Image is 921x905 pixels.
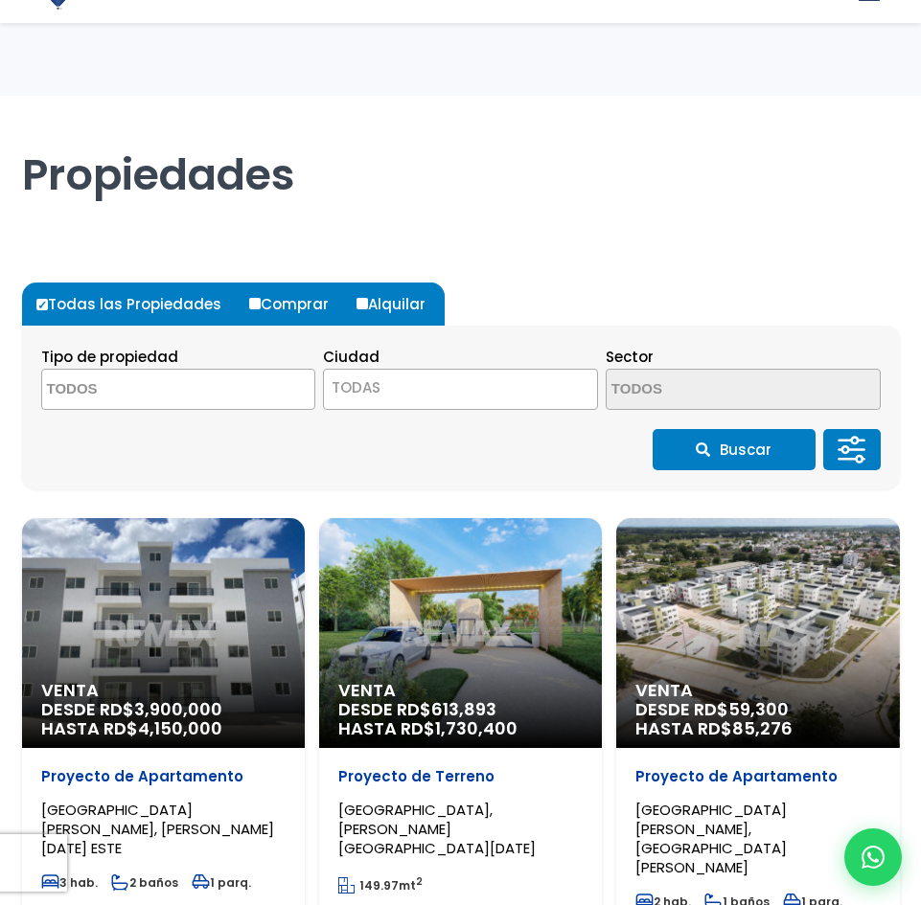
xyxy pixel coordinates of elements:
span: 1,730,400 [435,716,518,740]
input: Alquilar [357,298,368,309]
span: Sector [606,347,654,367]
label: Todas las Propiedades [32,283,241,326]
span: [GEOGRAPHIC_DATA], [PERSON_NAME][GEOGRAPHIC_DATA][DATE] [338,800,536,858]
span: 2 baños [111,874,178,891]
p: Proyecto de Terreno [338,767,583,786]
textarea: Search [42,370,228,411]
span: [GEOGRAPHIC_DATA][PERSON_NAME], [PERSON_NAME][DATE] ESTE [41,800,274,858]
input: Todas las Propiedades [36,299,48,310]
span: 3,900,000 [134,697,222,721]
span: [GEOGRAPHIC_DATA][PERSON_NAME], [GEOGRAPHIC_DATA][PERSON_NAME] [635,800,787,877]
p: Proyecto de Apartamento [635,767,880,786]
span: TODAS [323,369,598,410]
span: Ciudad [323,347,380,367]
span: 613,893 [431,697,496,721]
span: Venta [635,681,880,700]
span: DESDE RD$ [41,700,286,738]
span: DESDE RD$ [338,700,583,738]
span: TODAS [332,377,380,397]
span: TODAS [324,374,597,401]
span: HASTA RD$ [41,719,286,738]
span: 3 hab. [41,874,98,891]
span: HASTA RD$ [338,719,583,738]
span: 149.97 [359,877,399,894]
span: HASTA RD$ [635,719,880,738]
span: mt [338,877,423,894]
input: Comprar [249,298,261,309]
label: Comprar [244,283,348,326]
p: Proyecto de Apartamento [41,767,286,786]
span: Tipo de propiedad [41,347,178,367]
button: Buscar [653,429,816,470]
label: Alquilar [352,283,445,326]
sup: 2 [416,874,423,889]
span: DESDE RD$ [635,700,880,738]
textarea: Search [607,370,793,411]
span: 1 parq. [192,874,251,891]
span: Venta [338,681,583,700]
span: 4,150,000 [138,716,222,740]
span: Venta [41,681,286,700]
span: 85,276 [732,716,793,740]
span: 59,300 [728,697,789,721]
h1: Propiedades [22,96,900,201]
